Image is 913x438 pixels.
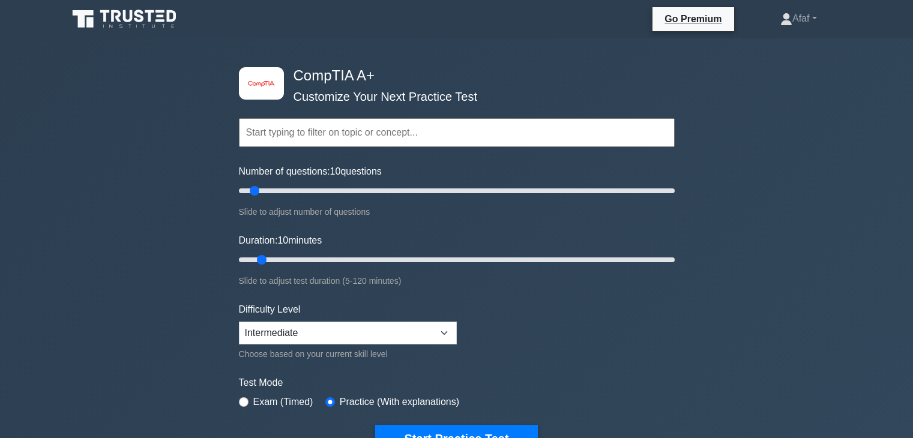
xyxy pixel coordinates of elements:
span: 10 [330,166,341,176]
label: Test Mode [239,376,675,390]
div: Slide to adjust number of questions [239,205,675,219]
span: 10 [277,235,288,245]
label: Practice (With explanations) [340,395,459,409]
a: Afaf [752,7,846,31]
h4: CompTIA A+ [289,67,616,85]
div: Slide to adjust test duration (5-120 minutes) [239,274,675,288]
a: Go Premium [657,11,729,26]
label: Exam (Timed) [253,395,313,409]
label: Difficulty Level [239,302,301,317]
input: Start typing to filter on topic or concept... [239,118,675,147]
label: Number of questions: questions [239,164,382,179]
label: Duration: minutes [239,233,322,248]
div: Choose based on your current skill level [239,347,457,361]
